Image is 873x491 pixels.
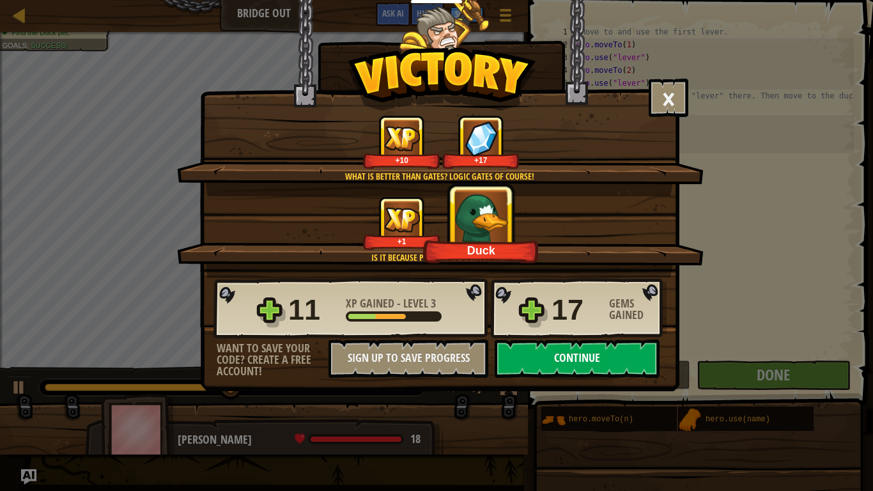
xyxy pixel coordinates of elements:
[455,191,508,244] img: New Item
[346,295,397,311] span: XP Gained
[495,339,660,378] button: Continue
[238,251,641,264] div: Is it because Python is duck-typing?
[366,237,438,246] div: +1
[465,121,498,156] img: Gems Gained
[346,298,436,309] div: -
[431,295,436,311] span: 3
[348,47,536,111] img: Victory
[288,290,338,331] div: 11
[328,339,488,378] button: Sign Up to Save Progress
[427,243,536,258] div: Duck
[217,343,328,377] div: Want to save your code? Create a free account!
[401,295,431,311] span: Level
[552,290,601,331] div: 17
[649,79,688,117] button: ×
[238,170,641,183] div: What is better than gates? Logic gates of course!
[445,155,517,165] div: +17
[609,298,667,321] div: Gems Gained
[384,126,420,151] img: XP Gained
[366,155,438,165] div: +10
[384,207,420,232] img: XP Gained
